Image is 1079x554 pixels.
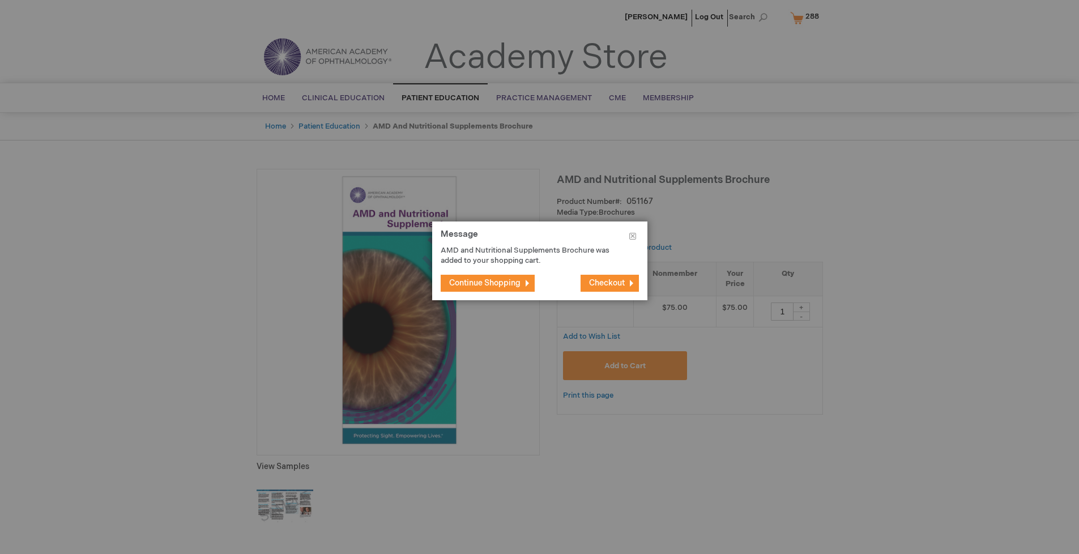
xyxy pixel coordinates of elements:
[441,230,639,245] h1: Message
[589,278,625,288] span: Checkout
[449,278,521,288] span: Continue Shopping
[581,275,639,292] button: Checkout
[441,245,622,266] p: AMD and Nutritional Supplements Brochure was added to your shopping cart.
[441,275,535,292] button: Continue Shopping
